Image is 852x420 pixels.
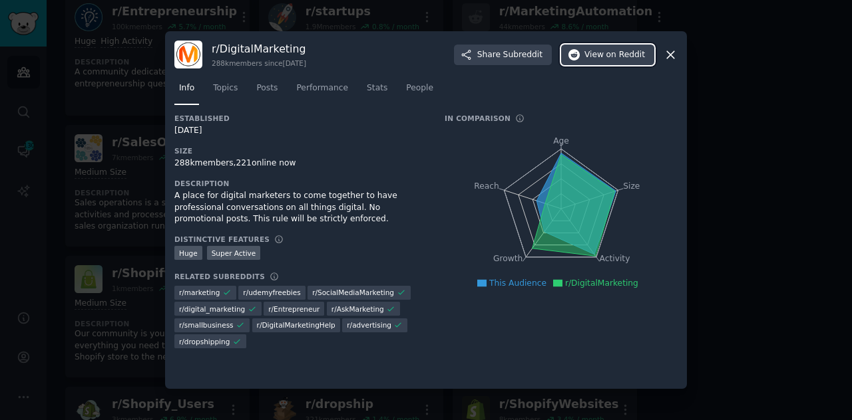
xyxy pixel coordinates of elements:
span: Topics [213,82,238,94]
span: r/ Entrepreneur [268,304,319,314]
h3: Size [174,146,426,156]
span: r/ digital_marketing [179,304,245,314]
span: View [584,49,645,61]
div: 288k members since [DATE] [212,58,306,68]
span: Share [477,49,542,61]
a: People [401,78,438,105]
h3: Related Subreddits [174,272,265,281]
h3: r/ DigitalMarketing [212,42,306,56]
span: r/ advertising [347,320,391,330]
tspan: Growth [493,255,523,264]
h3: Distinctive Features [174,235,270,244]
h3: Established [174,114,426,123]
span: Subreddit [503,49,542,61]
div: A place for digital marketers to come together to have professional conversations on all things d... [174,190,426,225]
tspan: Activity [600,255,630,264]
div: 288k members, 221 online now [174,157,426,169]
a: Topics [208,78,242,105]
button: ShareSubreddit [454,45,552,66]
div: Super Active [207,246,261,260]
tspan: Size [623,181,640,191]
span: r/ udemyfreebies [243,288,300,297]
a: Performance [292,78,353,105]
h3: Description [174,179,426,188]
span: Posts [256,82,278,94]
tspan: Reach [474,181,499,191]
a: Posts [252,78,282,105]
span: r/ marketing [179,288,220,297]
img: DigitalMarketing [174,41,202,68]
div: Huge [174,246,202,260]
span: r/ smallbusiness [179,320,234,330]
span: r/ SocialMediaMarketing [312,288,394,297]
span: This Audience [489,278,546,288]
h3: In Comparison [445,114,511,123]
span: Stats [367,82,387,94]
span: r/DigitalMarketing [565,278,638,288]
tspan: Age [553,136,569,146]
div: [DATE] [174,125,426,137]
span: r/ AskMarketing [331,304,384,314]
a: Info [174,78,199,105]
span: on Reddit [606,49,645,61]
span: People [406,82,433,94]
span: r/ DigitalMarketingHelp [257,320,335,330]
span: Performance [296,82,348,94]
a: Stats [362,78,392,105]
span: r/ dropshipping [179,337,230,346]
button: Viewon Reddit [561,45,654,66]
span: Info [179,82,194,94]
